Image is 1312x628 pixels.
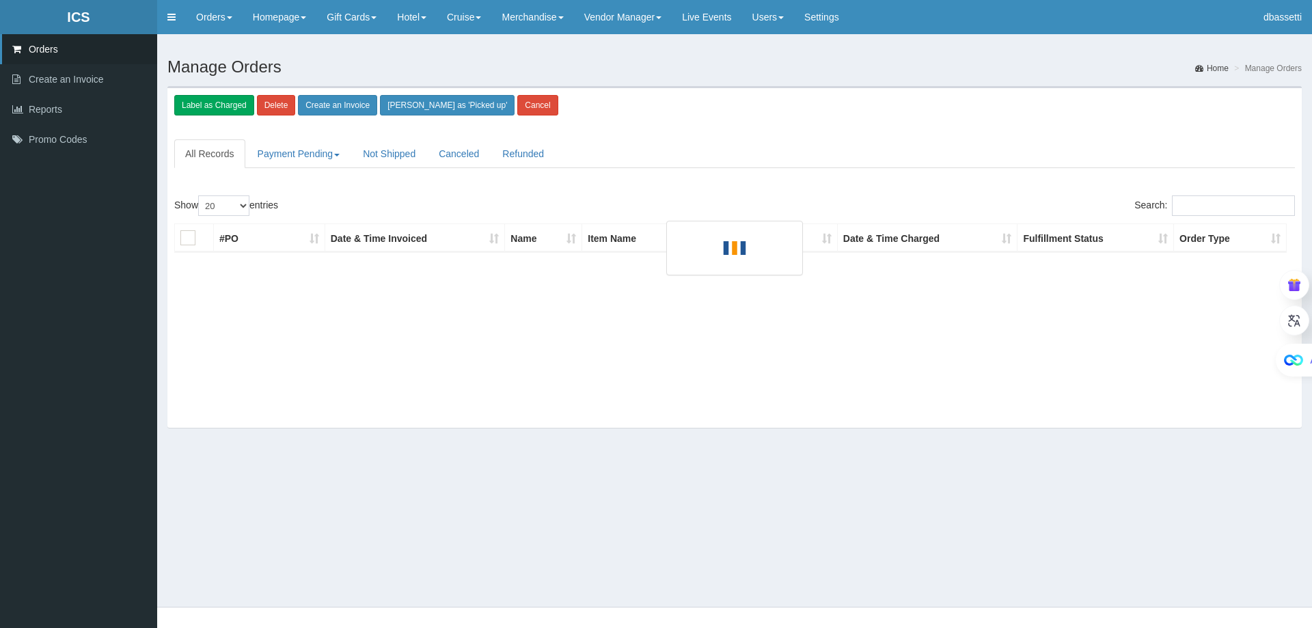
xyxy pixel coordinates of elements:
th: Order Type [1174,224,1286,251]
a: All Records [174,139,245,168]
a: Payment Pending [247,139,351,168]
th: Date & Time Charged [838,224,1018,251]
th: Date & Time Invoiced [325,224,506,251]
span: Reports [29,104,62,115]
label: Show entries [174,195,278,216]
th: Fulfillment Status [1017,224,1174,251]
a: Refunded [491,139,555,168]
a: Create an Invoice [298,95,377,115]
a: Home [1195,63,1229,74]
select: Showentries [198,195,249,216]
span: dbassetti [1263,12,1302,23]
a: Not Shipped [352,139,426,168]
span: Orders [29,44,58,55]
th: #PO [214,224,325,251]
img: loading.gif [717,231,752,265]
span: Create an Invoice [29,74,104,85]
th: Item Name [582,224,694,251]
span: Promo Codes [29,134,87,145]
b: ICS [67,10,90,25]
a: Cancel [517,95,558,115]
a: Canceled [428,139,490,168]
a: Label as Charged [174,95,254,115]
input: Search: [1172,195,1295,216]
a: Delete [257,95,296,115]
th: Name [505,224,582,251]
label: Search: [1134,195,1295,216]
h1: Manage Orders [167,58,1302,76]
li: Manage Orders [1231,63,1302,74]
a: [PERSON_NAME] as 'Picked up' [380,95,515,115]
